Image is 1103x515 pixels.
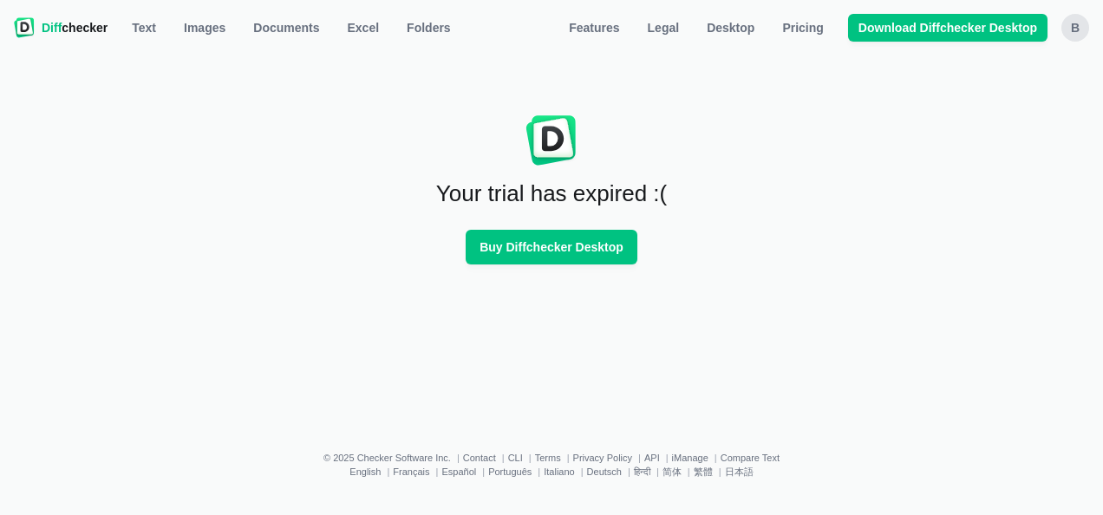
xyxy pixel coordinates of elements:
[525,114,578,166] img: Diffchecker logo
[121,14,166,42] a: Text
[466,249,637,263] a: Buy Diffchecker Desktop
[337,14,390,42] a: Excel
[694,466,713,477] a: 繁體
[403,19,454,36] span: Folders
[672,453,708,463] a: iManage
[573,453,632,463] a: Privacy Policy
[634,466,650,477] a: हिन्दी
[725,466,754,477] a: 日本語
[393,466,429,477] a: Français
[696,14,765,42] a: Desktop
[544,466,574,477] a: Italiano
[466,230,637,264] button: Buy Diffchecker Desktop
[180,19,229,36] span: Images
[855,19,1041,36] span: Download Diffchecker Desktop
[779,19,826,36] span: Pricing
[323,453,463,463] li: © 2025 Checker Software Inc.
[488,466,532,477] a: Português
[42,19,108,36] span: checker
[644,453,660,463] a: API
[703,19,758,36] span: Desktop
[344,19,383,36] span: Excel
[42,21,62,35] span: Diff
[662,466,682,477] a: 简体
[558,14,630,42] a: Features
[848,14,1048,42] a: Download Diffchecker Desktop
[173,14,236,42] a: Images
[396,14,461,42] button: Folders
[250,19,323,36] span: Documents
[721,453,780,463] a: Compare Text
[14,17,35,38] img: Diffchecker logo
[349,466,381,477] a: English
[644,19,683,36] span: Legal
[476,238,627,256] span: Buy Diffchecker Desktop
[772,14,833,42] a: Pricing
[463,453,496,463] a: Contact
[14,14,108,42] a: Diffchecker
[508,453,523,463] a: CLI
[637,14,690,42] a: Legal
[128,19,160,36] span: Text
[587,466,622,477] a: Deutsch
[565,19,623,36] span: Features
[10,185,1093,202] div: Your trial has expired :(
[535,453,561,463] a: Terms
[441,466,476,477] a: Español
[243,14,330,42] a: Documents
[1061,14,1089,42] button: B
